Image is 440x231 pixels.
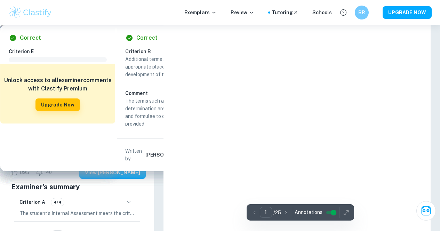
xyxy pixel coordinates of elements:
[4,76,112,93] h6: Unlock access to all examiner comments with Clastify Premium
[125,48,229,55] h6: Criterion B
[125,89,223,97] h6: Comment
[34,167,56,178] div: Dislike
[20,34,41,42] h6: Correct
[79,166,146,179] button: View [PERSON_NAME]
[42,169,56,176] span: 40
[184,9,217,16] p: Exemplars
[337,7,349,18] button: Help and Feedback
[11,182,143,192] h5: Examiner's summary
[8,167,33,178] div: Like
[355,6,369,19] button: BR
[416,201,436,221] button: Ask Clai
[125,97,223,128] p: The terms such as the coefficient of determination are described by the student and formulae to c...
[312,9,332,16] a: Schools
[19,198,45,206] h6: Criterion A
[9,48,112,55] h6: Criterion E
[383,6,432,19] button: UPGRADE NOW
[295,209,322,216] span: Annotations
[358,9,366,16] h6: BR
[272,9,298,16] a: Tutoring
[125,55,223,78] p: Additional terms are defined in detail in appropriate places (dependent on the development of the...
[145,151,186,159] h6: [PERSON_NAME]
[136,34,158,42] h6: Correct
[8,6,53,19] img: Clastify logo
[273,209,281,216] p: / 25
[231,9,254,16] p: Review
[51,199,64,205] span: 4/4
[19,209,135,217] p: The student's Internal Assessment meets the criteria for clear structure and ease of understandin...
[16,169,33,176] span: 895
[125,147,144,162] p: Written by
[35,98,80,111] button: Upgrade Now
